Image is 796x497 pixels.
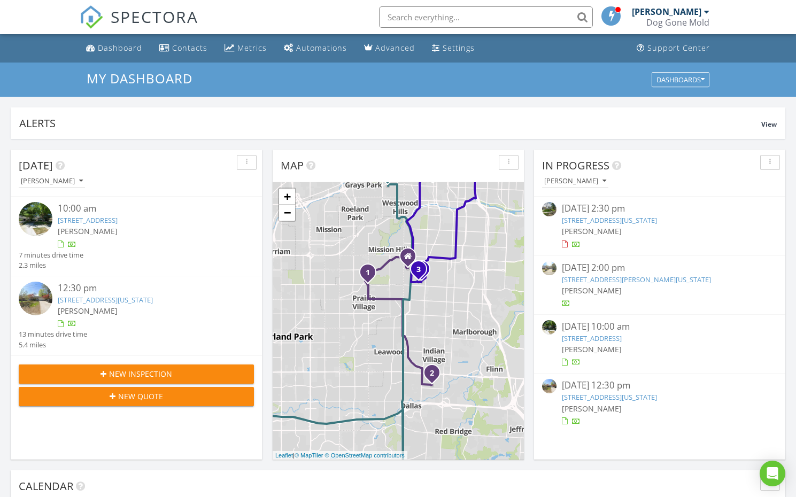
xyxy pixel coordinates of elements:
span: SPECTORA [111,5,198,28]
a: Dashboard [82,38,146,58]
img: streetview [19,282,52,315]
div: | [273,451,407,460]
a: [DATE] 2:00 pm [STREET_ADDRESS][PERSON_NAME][US_STATE] [PERSON_NAME] [542,261,777,309]
span: [PERSON_NAME] [562,403,622,414]
img: streetview [19,202,52,236]
div: [DATE] 2:30 pm [562,202,758,215]
a: Support Center [632,38,714,58]
a: © MapTiler [295,452,323,459]
div: [DATE] 12:30 pm [562,379,758,392]
a: Leaflet [275,452,293,459]
a: Metrics [220,38,271,58]
img: streetview [542,261,557,276]
span: [PERSON_NAME] [562,226,622,236]
div: Settings [443,43,475,53]
a: Contacts [155,38,212,58]
a: [STREET_ADDRESS][US_STATE] [562,215,657,225]
a: [DATE] 10:00 am [STREET_ADDRESS] [PERSON_NAME] [542,320,777,368]
a: [DATE] 2:30 pm [STREET_ADDRESS][US_STATE] [PERSON_NAME] [542,202,777,250]
img: streetview [542,320,557,335]
i: 1 [366,269,370,277]
div: Open Intercom Messenger [760,461,785,486]
span: Calendar [19,479,73,493]
span: [PERSON_NAME] [562,285,622,296]
button: Dashboards [652,72,709,87]
button: New Inspection [19,364,254,384]
span: Map [281,158,304,173]
div: 1223 W 66th Ter, Kansas City MO 64113 [408,256,414,262]
i: 2 [430,370,434,377]
div: 7019 Edgevale Rd, Kansas City, MO 64113 [422,269,428,275]
img: streetview [542,202,557,216]
input: Search everything... [379,6,593,28]
div: Contacts [172,43,207,53]
a: 12:30 pm [STREET_ADDRESS][US_STATE] [PERSON_NAME] 13 minutes drive time 5.4 miles [19,282,254,350]
img: streetview [542,379,557,393]
a: Zoom out [279,205,295,221]
div: Support Center [647,43,710,53]
i: 3 [416,266,421,274]
div: 111 E 98th St, Kansas City, MO 64114 [432,372,438,379]
a: Advanced [360,38,419,58]
a: © OpenStreetMap contributors [325,452,405,459]
div: Alerts [19,116,761,130]
div: [PERSON_NAME] [21,177,83,185]
span: [PERSON_NAME] [58,226,118,236]
button: [PERSON_NAME] [542,174,608,189]
div: Metrics [237,43,267,53]
span: [PERSON_NAME] [562,344,622,354]
div: 2.3 miles [19,260,83,270]
a: Zoom in [279,189,295,205]
div: Automations [296,43,347,53]
div: 12:30 pm [58,282,234,295]
span: My Dashboard [87,69,192,87]
a: SPECTORA [80,14,198,37]
a: [DATE] 12:30 pm [STREET_ADDRESS][US_STATE] [PERSON_NAME] [542,379,777,426]
div: [DATE] 2:00 pm [562,261,758,275]
div: [PERSON_NAME] [544,177,606,185]
img: The Best Home Inspection Software - Spectora [80,5,103,29]
span: View [761,120,777,129]
span: New Quote [118,391,163,402]
div: 10:00 am [58,202,234,215]
a: [STREET_ADDRESS][US_STATE] [562,392,657,402]
button: New Quote [19,387,254,406]
div: 633 W 70th St, Kansas City, MO 64113 [419,269,425,275]
span: [DATE] [19,158,53,173]
div: [DATE] 10:00 am [562,320,758,333]
a: [STREET_ADDRESS][US_STATE] [58,295,153,305]
div: [PERSON_NAME] [632,6,701,17]
div: 13 minutes drive time [19,329,87,339]
div: Dog Gone Mold [646,17,709,28]
a: Automations (Basic) [280,38,351,58]
a: Settings [428,38,479,58]
div: Dashboard [98,43,142,53]
div: Dashboards [656,76,705,83]
button: [PERSON_NAME] [19,174,85,189]
div: 7100 Mission Rd, Prairie Village, KS 66208 [368,272,374,278]
span: New Inspection [109,368,172,379]
a: [STREET_ADDRESS] [58,215,118,225]
a: 10:00 am [STREET_ADDRESS] [PERSON_NAME] 7 minutes drive time 2.3 miles [19,202,254,270]
span: [PERSON_NAME] [58,306,118,316]
div: 7 minutes drive time [19,250,83,260]
a: [STREET_ADDRESS][PERSON_NAME][US_STATE] [562,275,711,284]
a: [STREET_ADDRESS] [562,333,622,343]
div: Advanced [375,43,415,53]
div: 5.4 miles [19,340,87,350]
span: In Progress [542,158,609,173]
